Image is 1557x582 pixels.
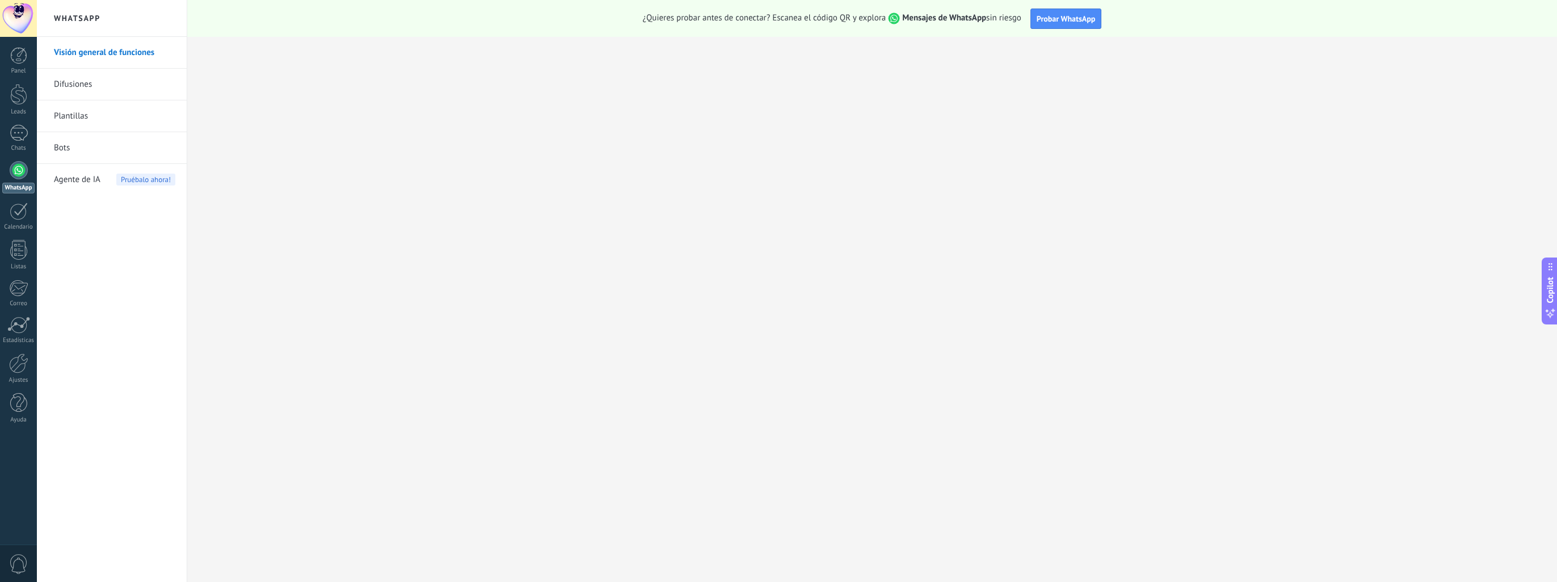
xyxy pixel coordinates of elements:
div: Panel [2,68,35,75]
strong: Mensajes de WhatsApp [902,12,986,23]
li: Plantillas [37,100,187,132]
a: Plantillas [54,100,175,132]
li: Bots [37,132,187,164]
a: Bots [54,132,175,164]
div: Correo [2,300,35,307]
a: Agente de IAPruébalo ahora! [54,164,175,196]
li: Difusiones [37,69,187,100]
div: Listas [2,263,35,271]
span: Probar WhatsApp [1037,14,1096,24]
li: Visión general de funciones [37,37,187,69]
div: Ayuda [2,416,35,424]
div: WhatsApp [2,183,35,193]
div: Estadísticas [2,337,35,344]
div: Chats [2,145,35,152]
span: Pruébalo ahora! [116,174,175,185]
li: Agente de IA [37,164,187,195]
button: Probar WhatsApp [1030,9,1102,29]
div: Ajustes [2,377,35,384]
a: Difusiones [54,69,175,100]
span: ¿Quieres probar antes de conectar? Escanea el código QR y explora sin riesgo [643,12,1021,24]
div: Leads [2,108,35,116]
a: Visión general de funciones [54,37,175,69]
span: Copilot [1545,277,1556,303]
span: Agente de IA [54,164,100,196]
div: Calendario [2,223,35,231]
